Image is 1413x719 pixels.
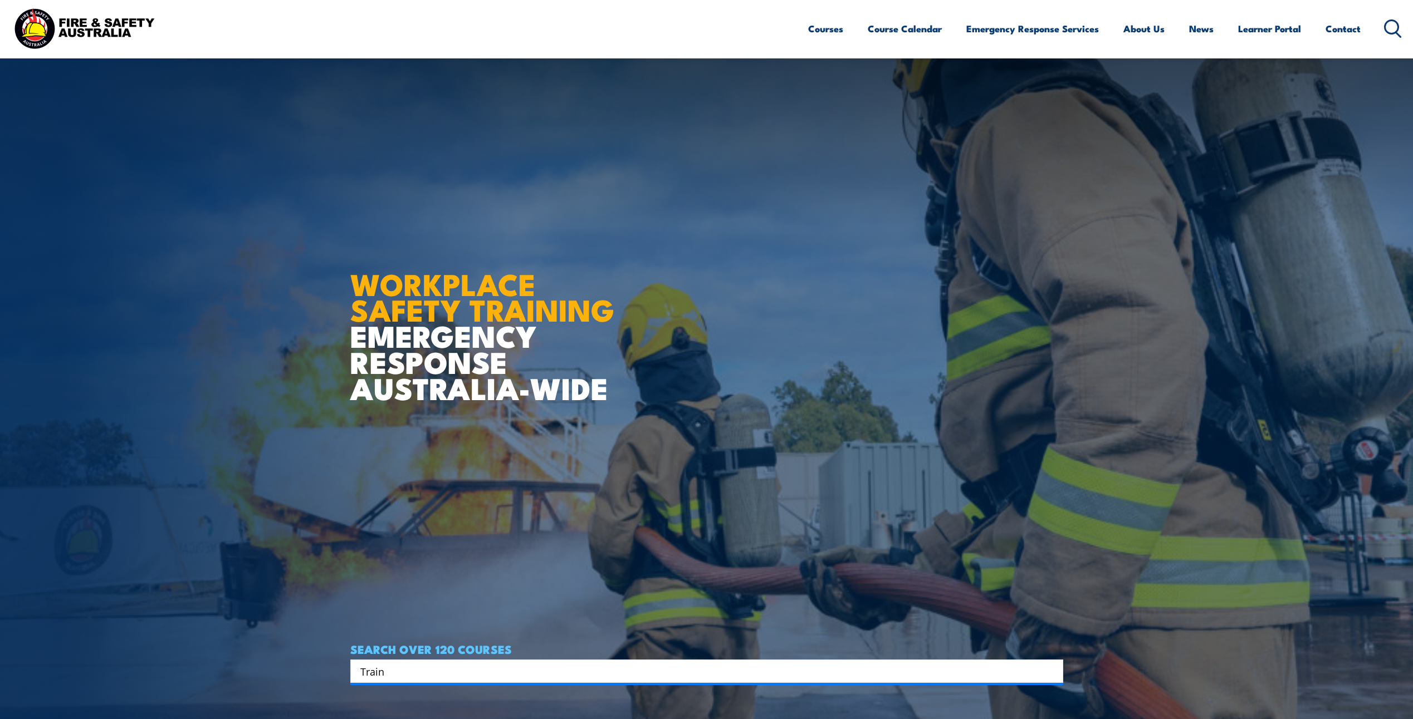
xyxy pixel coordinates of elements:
strong: WORKPLACE SAFETY TRAINING [350,260,614,332]
a: Course Calendar [868,14,942,43]
a: Courses [808,14,843,43]
h4: SEARCH OVER 120 COURSES [350,643,1063,655]
a: Emergency Response Services [966,14,1099,43]
form: Search form [363,663,1041,679]
a: News [1189,14,1214,43]
button: Search magnifier button [1044,663,1059,679]
h1: EMERGENCY RESPONSE AUSTRALIA-WIDE [350,243,623,401]
a: About Us [1123,14,1165,43]
a: Contact [1326,14,1361,43]
input: Search input [360,663,1039,679]
a: Learner Portal [1238,14,1301,43]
